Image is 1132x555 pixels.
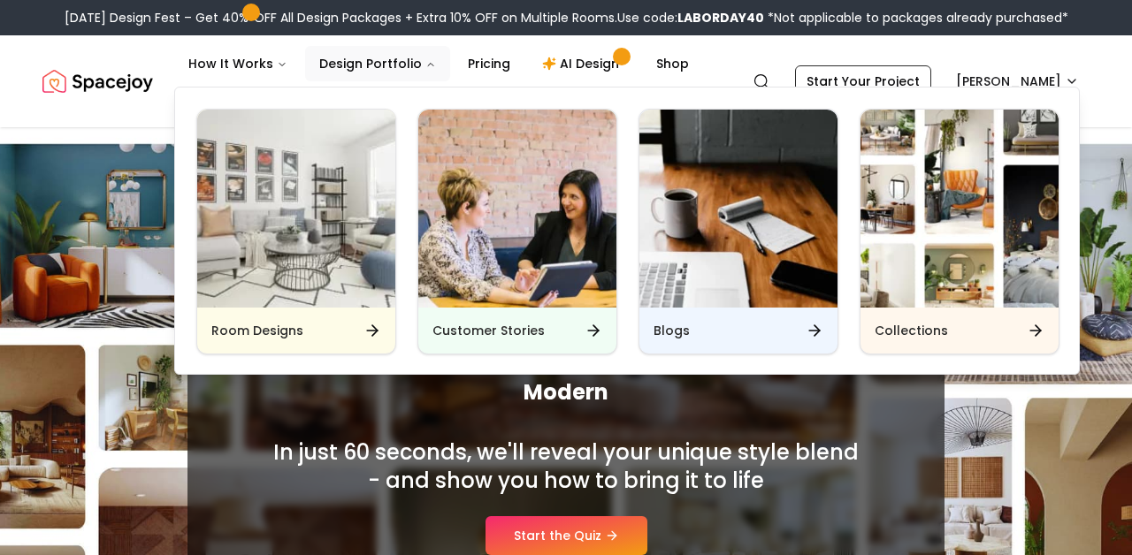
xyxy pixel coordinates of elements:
[654,322,690,339] h6: Blogs
[42,64,153,99] a: Spacejoy
[945,65,1090,97] button: [PERSON_NAME]
[42,35,1090,127] nav: Global
[642,46,703,81] a: Shop
[875,322,948,339] h6: Collections
[269,438,863,495] h2: In just 60 seconds, we'll reveal your unique style blend - and show you how to bring it to life
[305,46,450,81] button: Design Portfolio
[432,322,545,339] h6: Customer Stories
[65,9,1068,27] div: [DATE] Design Fest – Get 40% OFF All Design Packages + Extra 10% OFF on Multiple Rooms.
[174,46,302,81] button: How It Works
[417,109,617,354] a: Customer StoriesCustomer Stories
[860,109,1059,354] a: CollectionsCollections
[197,110,395,308] img: Room Designs
[486,516,647,555] a: Start the Quiz
[528,46,639,81] a: AI Design
[418,110,616,308] img: Customer Stories
[639,109,838,354] a: BlogsBlogs
[211,322,303,339] h6: Room Designs
[617,9,764,27] span: Use code:
[230,378,902,407] span: Modern
[454,46,524,81] a: Pricing
[639,110,838,308] img: Blogs
[42,64,153,99] img: Spacejoy Logo
[860,110,1059,308] img: Collections
[764,9,1068,27] span: *Not applicable to packages already purchased*
[677,9,764,27] b: LABORDAY40
[174,46,703,81] nav: Main
[175,87,1081,376] div: Design Portfolio
[795,65,931,97] a: Start Your Project
[196,109,396,354] a: Room DesignsRoom Designs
